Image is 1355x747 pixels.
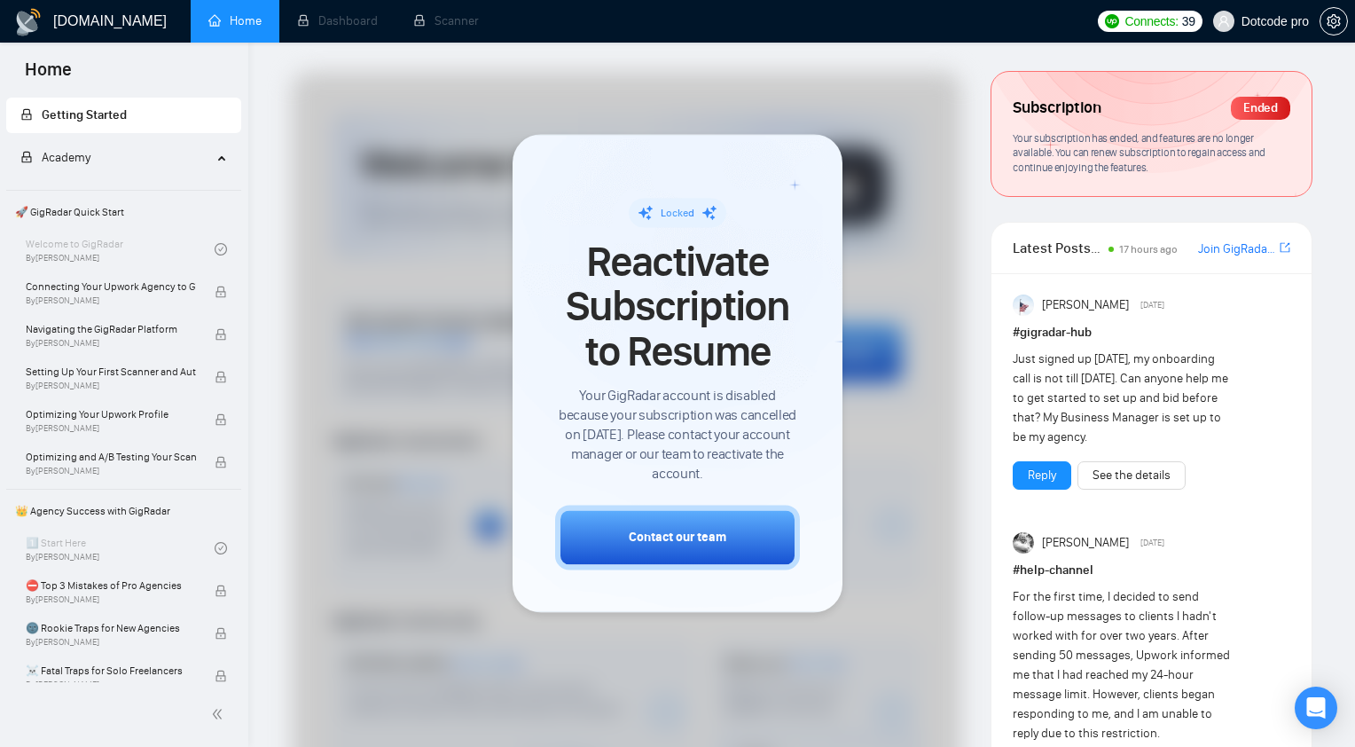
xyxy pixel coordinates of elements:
span: By [PERSON_NAME] [26,680,196,690]
span: lock [215,371,227,383]
span: Academy [42,150,90,165]
a: homeHome [208,13,262,28]
button: Contact our team [555,506,800,570]
span: setting [1320,14,1347,28]
span: Locked [661,207,694,219]
span: By [PERSON_NAME] [26,637,196,648]
span: user [1218,15,1230,28]
a: setting [1320,14,1348,28]
span: lock [215,670,227,682]
div: Just signed up [DATE], my onboarding call is not till [DATE]. Can anyone help me to get started t... [1013,350,1234,447]
span: [PERSON_NAME] [1042,295,1129,315]
a: export [1280,240,1290,256]
a: Reply [1028,466,1056,485]
button: Reply [1013,461,1071,490]
div: Ended [1231,97,1290,120]
span: By [PERSON_NAME] [26,594,196,605]
span: By [PERSON_NAME] [26,381,196,391]
span: 👑 Agency Success with GigRadar [8,493,239,529]
span: Connects: [1124,12,1178,31]
h1: # gigradar-hub [1013,323,1290,342]
span: [PERSON_NAME] [1042,533,1129,553]
span: Getting Started [42,107,127,122]
span: Navigating the GigRadar Platform [26,320,196,338]
span: lock [215,585,227,597]
span: Your subscription has ended, and features are no longer available. You can renew subscription to ... [1013,131,1265,174]
div: Open Intercom Messenger [1295,687,1337,729]
span: Latest Posts from the GigRadar Community [1013,237,1102,259]
span: Reactivate Subscription to Resume [555,240,800,373]
span: Setting Up Your First Scanner and Auto-Bidder [26,363,196,381]
div: Contact our team [629,529,726,547]
span: Home [11,57,86,94]
a: Join GigRadar Slack Community [1198,240,1276,259]
span: ☠️ Fatal Traps for Solo Freelancers [26,662,196,680]
span: lock [215,456,227,468]
span: Optimizing and A/B Testing Your Scanner for Better Results [26,448,196,466]
span: lock [20,151,33,163]
li: Getting Started [6,98,241,133]
span: Optimizing Your Upwork Profile [26,405,196,423]
span: [DATE] [1140,535,1164,551]
span: lock [20,108,33,121]
span: By [PERSON_NAME] [26,466,196,476]
button: See the details [1077,461,1186,490]
img: logo [14,8,43,36]
img: upwork-logo.png [1105,14,1119,28]
span: Subscription [1013,93,1100,123]
span: By [PERSON_NAME] [26,338,196,349]
span: 🌚 Rookie Traps for New Agencies [26,619,196,637]
span: Your GigRadar account is disabled because your subscription was cancelled on [DATE]. Please conta... [555,387,800,484]
span: check-circle [215,542,227,554]
span: lock [215,627,227,640]
img: Pavel [1013,532,1034,554]
button: setting [1320,7,1348,35]
span: 🚀 GigRadar Quick Start [8,194,239,230]
span: double-left [211,705,229,723]
span: By [PERSON_NAME] [26,295,196,306]
span: [DATE] [1140,297,1164,313]
span: By [PERSON_NAME] [26,423,196,434]
span: ⛔ Top 3 Mistakes of Pro Agencies [26,577,196,594]
span: lock [215,328,227,341]
span: check-circle [215,243,227,256]
img: Anisuzzaman Khan [1013,295,1034,316]
span: lock [215,413,227,426]
span: export [1280,240,1290,255]
span: lock [215,286,227,298]
span: 39 [1182,12,1195,31]
a: See the details [1093,466,1171,485]
span: Academy [20,150,90,165]
span: 17 hours ago [1119,243,1178,256]
span: Connecting Your Upwork Agency to GigRadar [26,278,196,295]
h1: # help-channel [1013,561,1290,580]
